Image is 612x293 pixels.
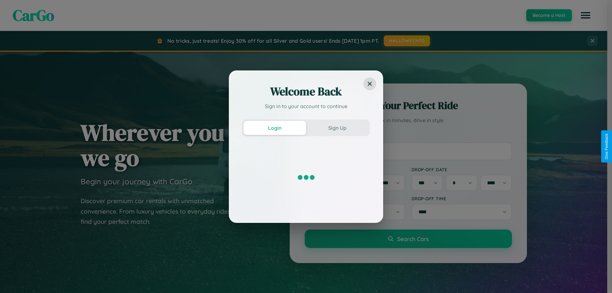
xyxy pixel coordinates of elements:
button: Login [244,121,306,135]
button: Sign Up [306,121,368,135]
p: Sign in to your account to continue [242,102,370,110]
div: Give Feedback [604,134,609,159]
iframe: Intercom live chat [6,271,22,287]
h2: Welcome Back [242,84,370,99]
